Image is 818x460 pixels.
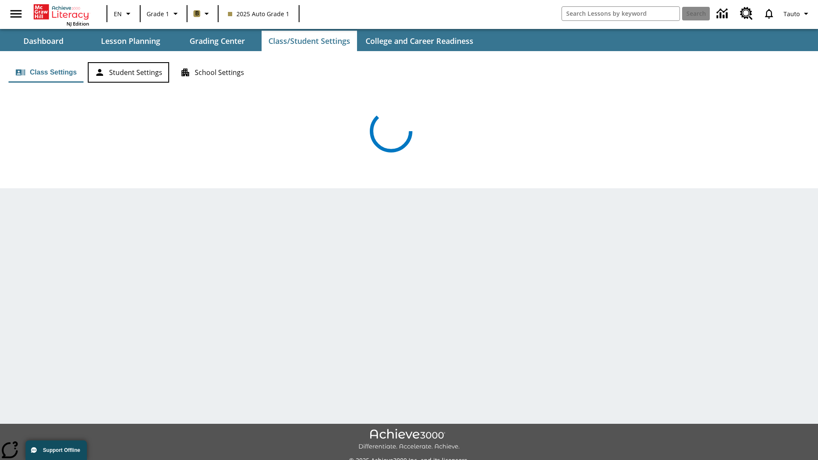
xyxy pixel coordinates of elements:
[173,62,251,83] button: School Settings
[262,31,357,51] button: Class/Student Settings
[711,2,735,26] a: Data Center
[66,20,89,27] span: NJ Edition
[780,6,815,21] button: Profile/Settings
[34,3,89,27] div: Home
[1,31,86,51] button: Dashboard
[758,3,780,25] a: Notifications
[195,8,199,19] span: B
[190,6,215,21] button: Boost Class color is light brown. Change class color
[783,9,800,18] span: Tauto
[9,62,84,83] button: Class Settings
[114,9,122,18] span: EN
[228,9,289,18] span: 2025 Auto Grade 1
[34,3,89,20] a: Home
[88,62,169,83] button: Student Settings
[26,440,87,460] button: Support Offline
[3,1,29,26] button: Open side menu
[43,447,80,453] span: Support Offline
[359,31,480,51] button: College and Career Readiness
[88,31,173,51] button: Lesson Planning
[110,6,137,21] button: Language: EN, Select a language
[9,62,809,83] div: Class/Student Settings
[143,6,184,21] button: Grade: Grade 1, Select a grade
[175,31,260,51] button: Grading Center
[147,9,169,18] span: Grade 1
[735,2,758,25] a: Resource Center, Will open in new tab
[358,429,460,451] img: Achieve3000 Differentiate Accelerate Achieve
[562,7,680,20] input: search field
